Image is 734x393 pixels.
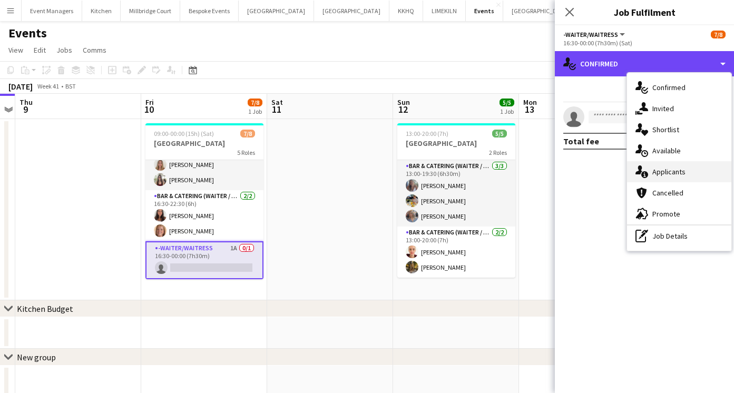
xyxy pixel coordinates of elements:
span: 11 [270,103,283,115]
app-card-role: -Waiter/Waitress1A0/116:30-00:00 (7h30m) [145,241,263,279]
app-card-role: Bar & Catering (Waiter / waitress)2/216:30-20:40 (4h10m)[PERSON_NAME][PERSON_NAME] [145,139,263,190]
button: LIMEKILN [423,1,466,21]
span: Edit [34,45,46,55]
span: Sat [271,97,283,107]
div: 1 Job [248,107,262,115]
span: 5/5 [492,130,507,137]
span: Jobs [56,45,72,55]
a: Comms [79,43,111,57]
a: View [4,43,27,57]
span: 9 [18,103,33,115]
span: Shortlist [652,125,679,134]
app-card-role: Bar & Catering (Waiter / waitress)3/313:00-19:30 (6h30m)[PERSON_NAME][PERSON_NAME][PERSON_NAME] [397,160,515,227]
span: 5 Roles [237,149,255,156]
button: Events [466,1,503,21]
button: KKHQ [389,1,423,21]
div: 1 Job [500,107,514,115]
app-job-card: 09:00-00:00 (15h) (Sat)7/8[GEOGRAPHIC_DATA]5 Roles[PERSON_NAME]Bar & Catering (Waiter / waitress)... [145,123,263,279]
button: [GEOGRAPHIC_DATA] [239,1,314,21]
span: 09:00-00:00 (15h) (Sat) [154,130,214,137]
span: 7/8 [248,99,262,106]
button: Bespoke Events [180,1,239,21]
button: -Waiter/Waitress [563,31,627,38]
span: -Waiter/Waitress [563,31,618,38]
h3: [GEOGRAPHIC_DATA] [145,139,263,148]
a: Jobs [52,43,76,57]
span: Applicants [652,167,686,176]
button: [GEOGRAPHIC_DATA] [503,1,579,21]
app-job-card: 13:00-20:00 (7h)5/5[GEOGRAPHIC_DATA]2 RolesBar & Catering (Waiter / waitress)3/313:00-19:30 (6h30... [397,123,515,278]
div: Kitchen Budget [17,303,73,314]
div: [DATE] [8,81,33,92]
div: Confirmed [555,51,734,76]
span: Sun [397,97,410,107]
span: 13 [522,103,537,115]
button: Millbridge Court [121,1,180,21]
a: Edit [30,43,50,57]
app-card-role: Bar & Catering (Waiter / waitress)2/216:30-22:30 (6h)[PERSON_NAME][PERSON_NAME] [145,190,263,241]
span: Available [652,146,681,155]
span: Invited [652,104,674,113]
span: Comms [83,45,106,55]
div: 16:30-00:00 (7h30m) (Sat) [563,39,726,47]
span: Thu [19,97,33,107]
h3: [GEOGRAPHIC_DATA] [397,139,515,148]
button: [GEOGRAPHIC_DATA] [314,1,389,21]
span: Mon [523,97,537,107]
span: View [8,45,23,55]
span: 5/5 [500,99,514,106]
div: Total fee [563,136,599,146]
span: Fri [145,97,154,107]
span: Week 41 [35,82,61,90]
span: 7/8 [711,31,726,38]
span: 2 Roles [489,149,507,156]
span: 10 [144,103,154,115]
span: Promote [652,209,680,219]
div: BST [65,82,76,90]
div: Job Details [627,225,731,247]
h3: Job Fulfilment [555,5,734,19]
span: Confirmed [652,83,686,92]
h1: Events [8,25,47,41]
span: 7/8 [240,130,255,137]
span: Cancelled [652,188,683,198]
button: Kitchen [82,1,121,21]
span: 12 [396,103,410,115]
button: Event Managers [22,1,82,21]
span: 13:00-20:00 (7h) [406,130,448,137]
app-card-role: Bar & Catering (Waiter / waitress)2/213:00-20:00 (7h)[PERSON_NAME][PERSON_NAME] [397,227,515,278]
div: New group [17,352,56,362]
